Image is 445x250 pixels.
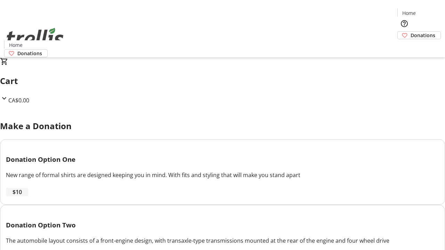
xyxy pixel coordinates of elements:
[17,50,42,57] span: Donations
[411,32,435,39] span: Donations
[6,188,28,196] button: $10
[8,97,29,104] span: CA$0.00
[6,155,439,164] h3: Donation Option One
[6,171,439,179] div: New range of formal shirts are designed keeping you in mind. With fits and styling that will make...
[402,9,416,17] span: Home
[5,41,27,49] a: Home
[9,41,23,49] span: Home
[397,31,441,39] a: Donations
[6,220,439,230] h3: Donation Option Two
[4,20,66,55] img: Orient E2E Organization yQs7hprBS5's Logo
[397,17,411,31] button: Help
[4,49,48,57] a: Donations
[397,39,411,53] button: Cart
[13,188,22,196] span: $10
[398,9,420,17] a: Home
[6,236,439,245] div: The automobile layout consists of a front-engine design, with transaxle-type transmissions mounte...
